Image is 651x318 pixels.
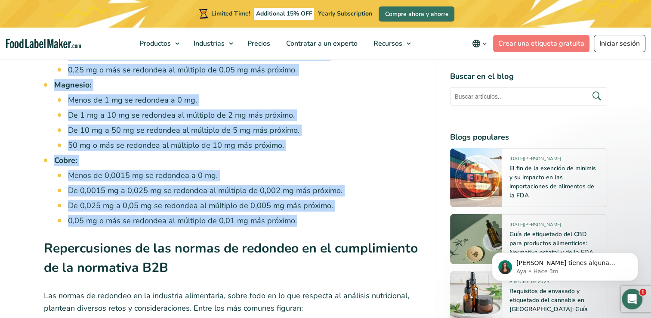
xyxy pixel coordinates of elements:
[68,170,423,181] li: Menos de 0,0015 mg se redondea a 0 mg.
[54,80,91,90] strong: Magnesio:
[509,164,595,200] a: El fin de la exención de minimis y su impacto en las importaciones de alimentos de la FDA
[450,71,607,82] h4: Buscar en el blog
[450,87,607,106] input: Buscar artículos...
[509,156,561,165] span: [DATE][PERSON_NAME]
[44,239,418,277] strong: Repercusiones de las normas de redondeo en el cumplimiento de la normativa B2B
[68,109,423,121] li: De 1 mg a 10 mg se redondea al múltiplo de 2 mg más próximo.
[622,289,642,309] iframe: Intercom live chat
[318,9,372,18] span: Yearly Subscription
[68,125,423,136] li: De 10 mg a 50 mg se redondea al múltiplo de 5 mg más próximo.
[493,35,589,52] a: Crear una etiqueta gratuita
[509,287,587,313] a: Requisitos de envasado y etiquetado del cannabis en [GEOGRAPHIC_DATA]: Guía
[68,140,423,151] li: 50 mg o más se redondea al múltiplo de 10 mg más próximo.
[191,39,225,48] span: Industrias
[509,221,561,231] span: [DATE][PERSON_NAME]
[379,6,454,22] a: Compre ahora y ahorre
[68,185,423,196] li: De 0,0015 mg a 0,025 mg se redondea al múltiplo de 0,002 mg más próximo.
[450,131,607,143] h4: Blogs populares
[509,230,593,256] a: Guía de etiquetado del CBD para productos alimenticios: Normativa estatal y de la FDA
[366,28,415,59] a: Recursos
[371,39,403,48] span: Recursos
[68,64,423,76] li: 0,25 mg o más se redondea al múltiplo de 0,05 mg más próximo.
[254,8,315,20] span: Additional 15% OFF
[278,28,364,59] a: Contratar a un experto
[137,39,172,48] span: Productos
[68,215,423,227] li: 0,05 mg o más se redondea al múltiplo de 0,01 mg más próximo.
[211,9,250,18] span: Limited Time!
[594,35,645,52] a: Iniciar sesión
[132,28,184,59] a: Productos
[44,290,423,315] p: Las normas de redondeo en la industria alimentaria, sobre todo en lo que respecta al análisis nut...
[284,39,358,48] span: Contratar a un experto
[245,39,271,48] span: Precios
[240,28,276,59] a: Precios
[68,94,423,106] li: Menos de 1 mg se redondea a 0 mg.
[54,155,77,165] strong: Cobre:
[479,234,651,295] iframe: Intercom notifications mensaje
[68,200,423,212] li: De 0,025 mg a 0,05 mg se redondea al múltiplo de 0,005 mg más próximo.
[186,28,238,59] a: Industrias
[639,289,646,296] span: 1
